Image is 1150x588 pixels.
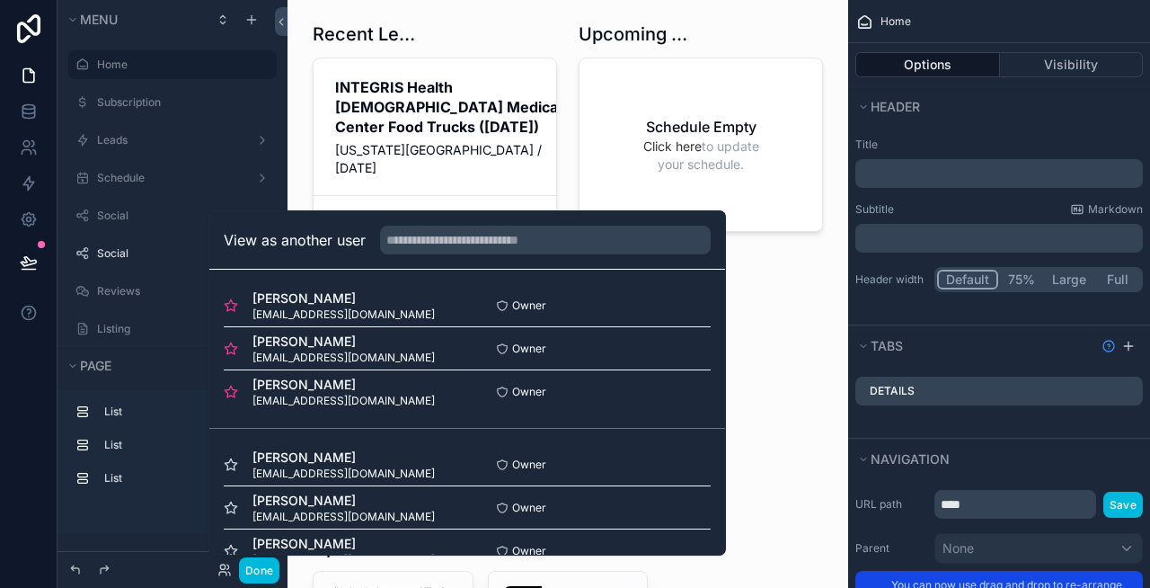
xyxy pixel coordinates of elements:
[80,358,111,373] span: Page
[97,95,266,110] label: Subscription
[1103,492,1143,518] button: Save
[57,389,287,511] div: scrollable content
[97,133,241,147] label: Leads
[252,510,435,524] span: [EMAIL_ADDRESS][DOMAIN_NAME]
[97,284,266,298] label: Reviews
[252,449,435,467] span: [PERSON_NAME]
[252,467,435,481] span: [EMAIL_ADDRESS][DOMAIN_NAME]
[97,322,241,336] label: Listing
[97,209,241,223] label: Social
[97,246,266,261] label: Social
[239,557,279,584] button: Done
[942,539,974,557] span: None
[855,541,927,556] label: Parent
[880,14,911,29] span: Home
[855,94,1132,120] button: Header
[80,12,118,27] span: Menu
[1101,339,1116,353] svg: Show help information
[97,58,266,72] label: Home
[1094,270,1140,290] button: Full
[65,353,248,379] button: Page
[934,533,1143,564] button: None
[1088,202,1143,217] span: Markdown
[512,501,546,515] span: Owner
[252,394,435,408] span: [EMAIL_ADDRESS][DOMAIN_NAME]
[512,342,546,356] span: Owner
[252,351,435,365] span: [EMAIL_ADDRESS][DOMAIN_NAME]
[855,52,1000,77] button: Options
[104,405,262,419] label: List
[512,544,546,558] span: Owner
[871,451,950,467] span: Navigation
[870,384,915,398] label: Details
[855,334,1094,359] button: Tabs
[855,447,1132,472] button: Navigation
[855,224,1143,253] div: scrollable content
[252,535,435,553] span: [PERSON_NAME]
[512,298,546,313] span: Owner
[1000,52,1144,77] button: Visibility
[998,270,1044,290] button: 75%
[252,376,435,394] span: [PERSON_NAME]
[104,438,262,452] label: List
[871,99,920,114] span: Header
[252,307,435,322] span: [EMAIL_ADDRESS][DOMAIN_NAME]
[855,202,894,217] label: Subtitle
[104,471,262,486] label: List
[252,333,435,351] span: [PERSON_NAME]
[855,138,1143,152] label: Title
[252,492,435,510] span: [PERSON_NAME]
[512,385,546,399] span: Owner
[937,270,998,290] button: Default
[252,290,435,307] span: [PERSON_NAME]
[224,229,366,251] h2: View as another user
[512,458,546,472] span: Owner
[1070,202,1143,217] a: Markdown
[97,171,241,185] label: Schedule
[1044,270,1094,290] button: Large
[252,553,435,567] span: [EMAIL_ADDRESS][DOMAIN_NAME]
[871,338,903,353] span: Tabs
[855,159,1143,188] div: scrollable content
[65,7,205,32] button: Menu
[855,497,927,512] label: URL path
[855,272,927,287] label: Header width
